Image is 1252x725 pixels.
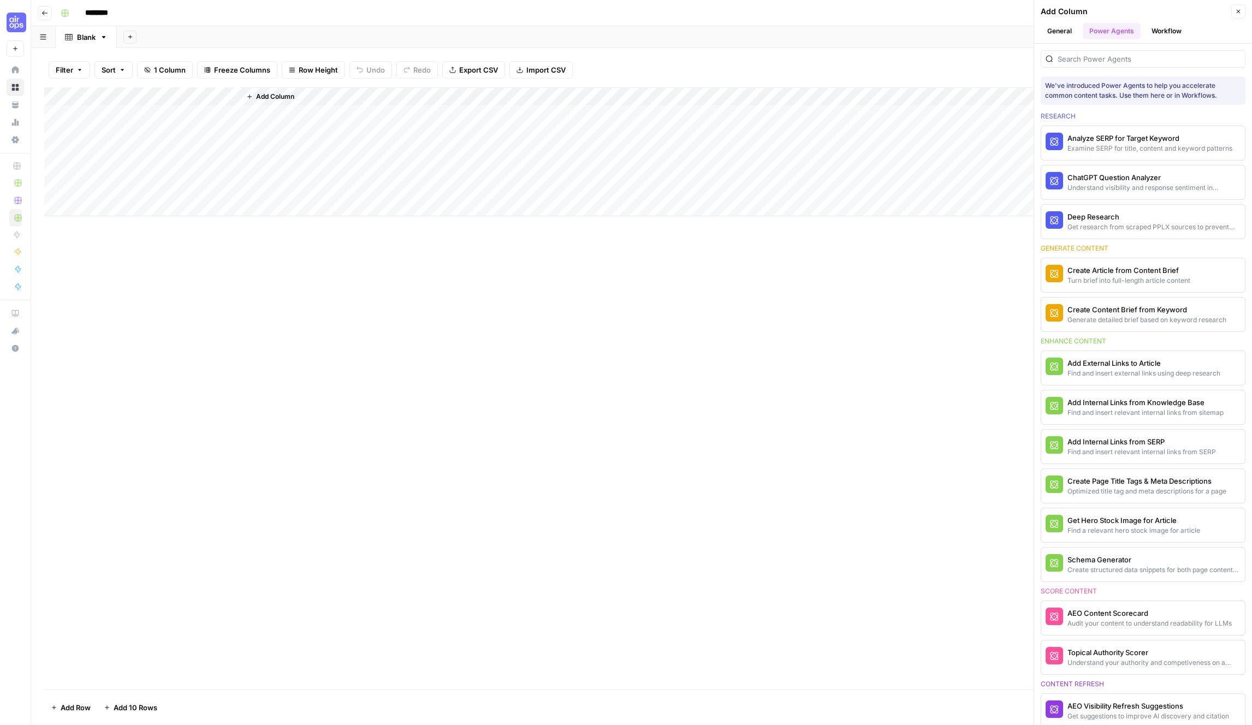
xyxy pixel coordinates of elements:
div: Create Content Brief from Keyword [1067,304,1226,315]
div: Blank [77,32,96,43]
button: Deep ResearchGet research from scraped PPLX sources to prevent source hallucination [1041,205,1245,239]
div: Generate content [1041,243,1245,253]
button: Create Article from Content BriefTurn brief into full-length article content [1041,258,1245,292]
div: Find a relevant hero stock image for article [1067,526,1200,536]
button: Export CSV [442,61,505,79]
a: Your Data [7,96,24,114]
button: Redo [396,61,438,79]
span: Add Row [61,702,91,713]
button: Filter [49,61,90,79]
button: Add 10 Rows [97,699,164,716]
div: ChatGPT Question Analyzer [1067,172,1241,183]
button: Add Internal Links from Knowledge BaseFind and insert relevant internal links from sitemap [1041,390,1245,424]
button: AEO Content ScorecardAudit your content to understand readability for LLMs [1041,601,1245,635]
div: Get suggestions to improve AI discovery and citation [1067,711,1229,721]
button: General [1041,23,1078,39]
img: Cohort 5 Logo [7,13,26,32]
div: Find and insert relevant internal links from sitemap [1067,408,1224,418]
span: Filter [56,64,73,75]
input: Search Power Agents [1058,54,1241,64]
button: Get Hero Stock Image for ArticleFind a relevant hero stock image for article [1041,508,1245,542]
div: Analyze SERP for Target Keyword [1067,133,1232,144]
span: Add 10 Rows [114,702,157,713]
div: Schema Generator [1067,554,1241,565]
div: We've introduced Power Agents to help you accelerate common content tasks. Use them here or in Wo... [1045,81,1241,100]
button: 1 Column [137,61,193,79]
span: Freeze Columns [214,64,270,75]
div: Research [1041,111,1245,121]
div: Examine SERP for title, content and keyword patterns [1067,144,1232,153]
button: Add Row [44,699,97,716]
div: Topical Authority Scorer [1067,647,1241,658]
button: Create Page Title Tags & Meta DescriptionsOptimized title tag and meta descriptions for a page [1041,469,1245,503]
div: Create structured data snippets for both page content and images [1067,565,1241,575]
div: Understand visibility and response sentiment in ChatGPT [1067,183,1241,193]
span: 1 Column [154,64,186,75]
span: Undo [366,64,385,75]
button: Add Column [242,90,299,104]
div: Find and insert external links using deep research [1067,369,1220,378]
div: Add External Links to Article [1067,358,1220,369]
a: Home [7,61,24,79]
button: Import CSV [509,61,573,79]
button: Undo [349,61,392,79]
a: AirOps Academy [7,305,24,322]
button: Add External Links to ArticleFind and insert external links using deep research [1041,351,1245,385]
div: AEO Visibility Refresh Suggestions [1067,700,1229,711]
button: Workflow [1145,23,1188,39]
a: Browse [7,79,24,96]
div: What's new? [7,323,23,339]
button: ChatGPT Question AnalyzerUnderstand visibility and response sentiment in ChatGPT [1041,165,1245,199]
button: Add Internal Links from SERPFind and insert relevant internal links from SERP [1041,430,1245,463]
button: What's new? [7,322,24,340]
div: Find and insert relevant internal links from SERP [1067,447,1216,457]
button: Row Height [282,61,345,79]
span: Export CSV [459,64,498,75]
div: Add Internal Links from Knowledge Base [1067,397,1224,408]
div: AEO Content Scorecard [1067,608,1232,619]
button: Workspace: Cohort 5 [7,9,24,36]
div: Enhance content [1041,336,1245,346]
div: Optimized title tag and meta descriptions for a page [1067,486,1226,496]
div: Turn brief into full-length article content [1067,276,1190,286]
button: Analyze SERP for Target KeywordExamine SERP for title, content and keyword patterns [1041,126,1245,160]
button: Schema GeneratorCreate structured data snippets for both page content and images [1041,548,1245,581]
div: Score content [1041,586,1245,596]
span: Row Height [299,64,338,75]
div: Get research from scraped PPLX sources to prevent source hallucination [1067,222,1241,232]
div: Deep Research [1067,211,1241,222]
a: Blank [56,26,117,48]
button: Power Agents [1083,23,1141,39]
a: Usage [7,114,24,131]
div: Understand your authority and competiveness on a topic [1067,658,1241,668]
div: Content refresh [1041,679,1245,689]
button: Freeze Columns [197,61,277,79]
button: Help + Support [7,340,24,357]
div: Get Hero Stock Image for Article [1067,515,1200,526]
button: Sort [94,61,133,79]
div: Create Page Title Tags & Meta Descriptions [1067,476,1226,486]
span: Import CSV [526,64,566,75]
div: Generate detailed brief based on keyword research [1067,315,1226,325]
button: Create Content Brief from KeywordGenerate detailed brief based on keyword research [1041,298,1245,331]
div: Add Internal Links from SERP [1067,436,1216,447]
span: Redo [413,64,431,75]
button: Topical Authority ScorerUnderstand your authority and competiveness on a topic [1041,640,1245,674]
a: Settings [7,131,24,148]
div: Audit your content to understand readability for LLMs [1067,619,1232,628]
span: Add Column [256,92,294,102]
div: Create Article from Content Brief [1067,265,1190,276]
span: Sort [102,64,116,75]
